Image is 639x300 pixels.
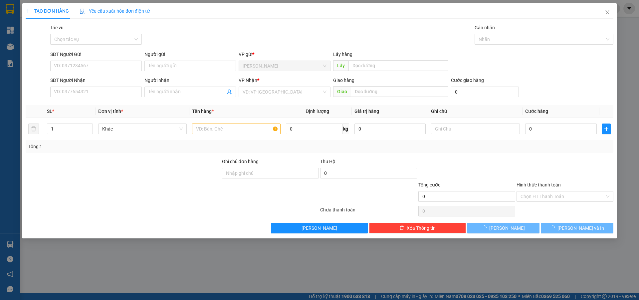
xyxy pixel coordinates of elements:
div: VP gửi [239,51,330,58]
span: Đơn vị tính [98,109,123,114]
span: Khác [102,124,183,134]
span: Xóa Thông tin [407,224,436,232]
label: Ghi chú đơn hàng [222,159,259,164]
label: Hình thức thanh toán [517,182,561,187]
label: Tác vụ [50,25,64,30]
button: Close [598,3,617,22]
span: loading [482,225,490,230]
span: Yêu cầu xuất hóa đơn điện tử [80,8,150,14]
th: Ghi chú [429,105,523,118]
input: Cước giao hàng [451,87,519,97]
span: plus [26,9,30,13]
label: Gán nhãn [475,25,495,30]
div: Người gửi [144,51,236,58]
span: Gia Nghĩa [243,61,326,71]
input: Dọc đường [348,60,448,71]
span: Lấy [333,60,348,71]
span: plus [602,126,610,132]
button: delete [28,124,39,134]
span: Định lượng [306,109,329,114]
div: Người nhận [144,77,236,84]
span: Giao hàng [333,78,354,83]
div: Tổng: 1 [28,143,247,150]
span: TẠO ĐƠN HÀNG [26,8,69,14]
span: loading [550,225,557,230]
input: VD: Bàn, Ghế [192,124,281,134]
div: SĐT Người Gửi [50,51,142,58]
span: Tổng cước [418,182,440,187]
span: Tên hàng [192,109,214,114]
div: Chưa thanh toán [319,206,418,218]
input: 0 [354,124,426,134]
span: [PERSON_NAME] và In [557,224,604,232]
span: [PERSON_NAME] [302,224,337,232]
span: Giao [333,86,351,97]
button: deleteXóa Thông tin [369,223,466,233]
span: delete [399,225,404,231]
button: plus [602,124,611,134]
span: Thu Hộ [320,159,335,164]
input: Ghi chú đơn hàng [222,168,319,178]
input: Ghi Chú [431,124,520,134]
div: SĐT Người Nhận [50,77,142,84]
span: VP Nhận [239,78,258,83]
span: Lấy hàng [333,52,352,57]
button: [PERSON_NAME] và In [541,223,613,233]
button: [PERSON_NAME] [467,223,539,233]
span: Cước hàng [525,109,548,114]
span: [PERSON_NAME] [490,224,525,232]
img: icon [80,9,85,14]
span: user-add [227,89,232,95]
button: [PERSON_NAME] [271,223,368,233]
span: close [605,10,610,15]
span: Giá trị hàng [354,109,379,114]
input: Dọc đường [351,86,448,97]
span: SL [47,109,52,114]
span: kg [342,124,349,134]
label: Cước giao hàng [451,78,484,83]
